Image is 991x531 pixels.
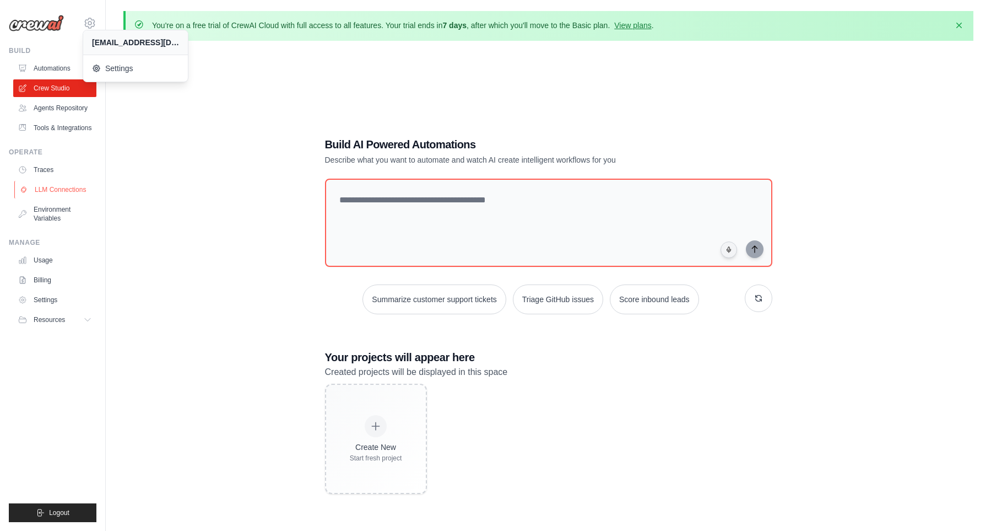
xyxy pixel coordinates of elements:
[13,311,96,329] button: Resources
[9,238,96,247] div: Manage
[513,285,603,314] button: Triage GitHub issues
[13,99,96,117] a: Agents Repository
[325,350,772,365] h3: Your projects will appear here
[442,21,467,30] strong: 7 days
[610,285,699,314] button: Score inbound leads
[13,201,96,227] a: Environment Variables
[721,242,737,258] button: Click to speak your automation idea
[13,79,96,97] a: Crew Studio
[325,137,695,152] h1: Build AI Powered Automations
[49,508,69,517] span: Logout
[152,20,654,31] p: You're on a free trial of CrewAI Cloud with full access to all features. Your trial ends in , aft...
[13,251,96,269] a: Usage
[614,21,651,30] a: View plans
[325,365,772,379] p: Created projects will be displayed in this space
[325,154,695,165] p: Describe what you want to automate and watch AI create intelligent workflows for you
[13,119,96,137] a: Tools & Integrations
[13,60,96,77] a: Automations
[13,271,96,289] a: Billing
[92,37,179,48] div: [EMAIL_ADDRESS][DOMAIN_NAME]
[9,503,96,522] button: Logout
[362,285,506,314] button: Summarize customer support tickets
[92,63,179,74] span: Settings
[745,285,772,312] button: Get new suggestions
[9,148,96,157] div: Operate
[9,15,64,31] img: Logo
[9,46,96,55] div: Build
[34,315,65,324] span: Resources
[13,291,96,309] a: Settings
[13,161,96,179] a: Traces
[350,442,402,453] div: Create New
[83,57,188,79] a: Settings
[350,454,402,463] div: Start fresh project
[14,181,98,199] a: LLM Connections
